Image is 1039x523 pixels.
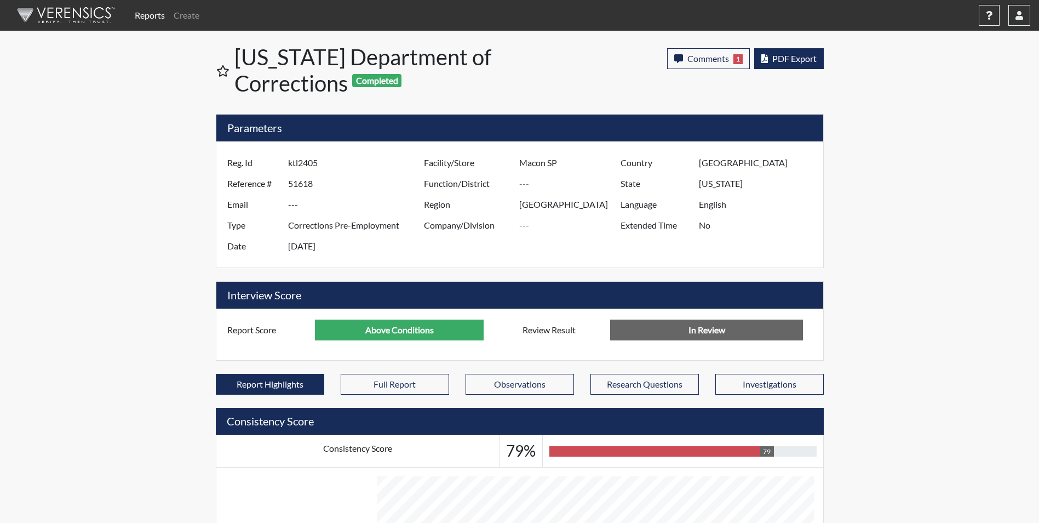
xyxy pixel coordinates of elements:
button: Research Questions [590,374,699,395]
button: Observations [466,374,574,395]
button: PDF Export [754,48,824,69]
label: Region [416,194,520,215]
label: Report Score [219,320,315,340]
button: Investigations [715,374,824,395]
h5: Parameters [216,115,823,141]
button: Full Report [341,374,449,395]
input: --- [699,152,820,173]
button: Comments1 [667,48,750,69]
h5: Interview Score [216,282,823,309]
label: Reference # [219,173,288,194]
input: --- [519,173,623,194]
label: Email [219,194,288,215]
input: --- [519,152,623,173]
h3: 79% [506,442,536,461]
label: State [612,173,699,194]
input: --- [288,152,427,173]
label: Company/Division [416,215,520,236]
input: --- [288,194,427,215]
input: --- [519,215,623,236]
div: 79 [760,446,773,457]
label: Extended Time [612,215,699,236]
label: Language [612,194,699,215]
input: --- [699,215,820,236]
label: Reg. Id [219,152,288,173]
a: Reports [130,4,169,26]
input: --- [699,173,820,194]
input: --- [699,194,820,215]
input: No Decision [610,320,803,340]
span: 1 [733,54,743,64]
input: --- [315,320,484,340]
span: PDF Export [772,53,817,64]
label: Facility/Store [416,152,520,173]
span: Comments [687,53,729,64]
input: --- [288,173,427,194]
label: Country [612,152,699,173]
input: --- [288,236,427,257]
label: Review Result [514,320,611,340]
h1: [US_STATE] Department of Corrections [234,44,521,96]
input: --- [519,194,623,215]
button: Report Highlights [216,374,324,395]
label: Function/District [416,173,520,194]
a: Create [169,4,204,26]
h5: Consistency Score [216,408,824,435]
label: Type [219,215,288,236]
input: --- [288,215,427,236]
label: Date [219,236,288,257]
td: Consistency Score [216,435,500,468]
span: Completed [352,74,401,87]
